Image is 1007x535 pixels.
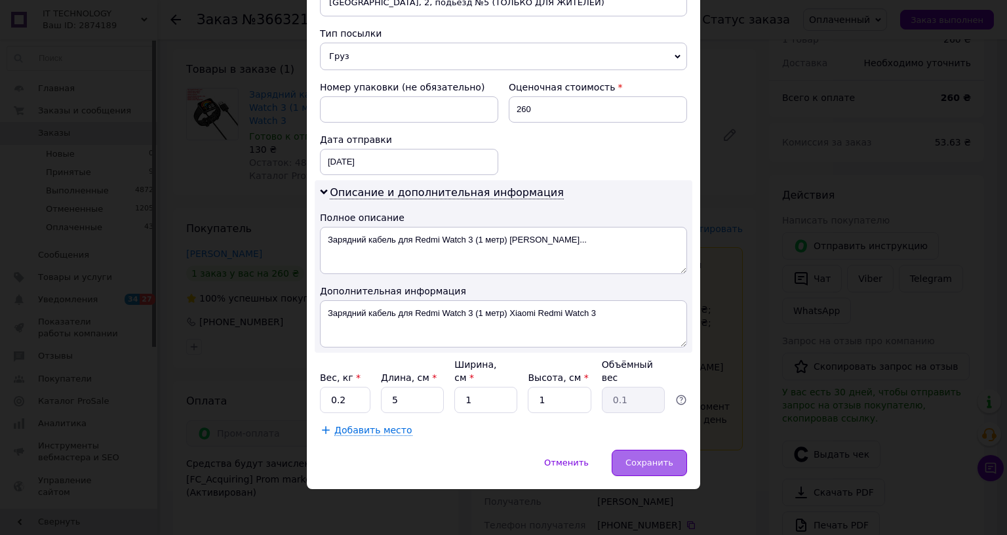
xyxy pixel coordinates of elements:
[320,133,498,146] div: Дата отправки
[320,227,687,274] textarea: Зарядний кабель для Redmi Watch 3 (1 метр) [PERSON_NAME]...
[509,81,687,94] div: Оценочная стоимость
[625,458,673,467] span: Сохранить
[320,28,382,39] span: Тип посылки
[381,372,437,383] label: Длина, см
[330,186,564,199] span: Описание и дополнительная информация
[544,458,589,467] span: Отменить
[320,300,687,347] textarea: Зарядний кабель для Redmi Watch 3 (1 метр) Xiaomi Redmi Watch 3
[320,43,687,70] span: Груз
[334,425,412,436] span: Добавить место
[320,81,498,94] div: Номер упаковки (не обязательно)
[320,285,687,298] div: Дополнительная информация
[320,211,687,224] div: Полное описание
[454,359,496,383] label: Ширина, см
[602,358,665,384] div: Объёмный вес
[320,372,361,383] label: Вес, кг
[528,372,588,383] label: Высота, см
